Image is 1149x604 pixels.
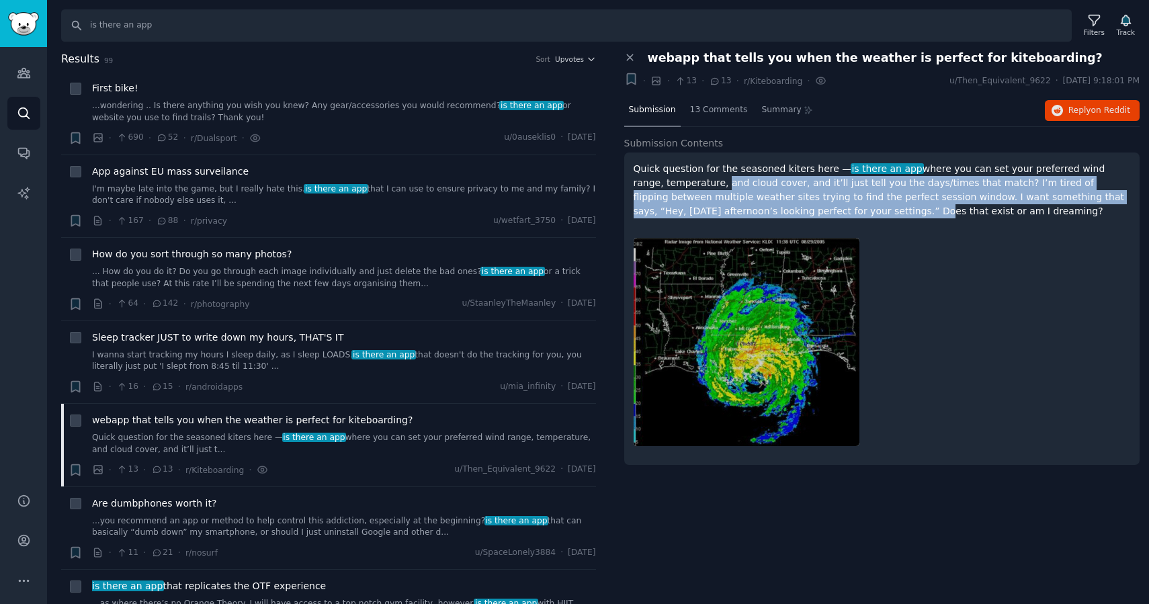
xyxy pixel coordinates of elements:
a: Quick question for the seasoned kiters here —is there an appwhere you can set your preferred wind... [92,432,596,456]
span: 15 [151,381,173,393]
span: Submission Contents [624,136,724,150]
span: 13 [116,464,138,476]
div: Track [1117,28,1135,37]
span: Results [61,51,99,68]
a: Are dumbphones worth it? [92,497,216,511]
img: GummySearch logo [8,12,39,36]
span: [DATE] [568,464,595,476]
span: 13 Comments [690,104,748,116]
span: · [109,297,112,311]
span: 142 [151,298,179,310]
a: App against EU mass surveilance [92,165,249,179]
span: 13 [675,75,697,87]
span: is there an app [499,101,564,110]
a: ... How do you do it? Do you go through each image individually and just delete the bad ones?is t... [92,266,596,290]
span: r/Kiteboarding [185,466,244,475]
span: · [109,463,112,477]
span: on Reddit [1091,105,1130,115]
span: · [143,463,146,477]
span: is there an app [851,163,924,174]
span: u/mia_infinity [500,381,556,393]
span: · [560,464,563,476]
span: · [143,380,146,394]
button: Track [1112,11,1140,40]
span: · [143,546,146,560]
a: I'm maybe late into the game, but I really hate this.is there an appthat I can use to ensure priv... [92,183,596,207]
span: · [109,214,112,228]
span: 16 [116,381,138,393]
span: · [560,298,563,310]
span: r/Kiteboarding [744,77,802,86]
span: · [109,380,112,394]
span: is there an app [484,516,549,525]
span: Summary [761,104,801,116]
div: Filters [1084,28,1105,37]
span: 64 [116,298,138,310]
span: r/Dualsport [191,134,237,143]
span: 21 [151,547,173,559]
span: [DATE] [568,547,595,559]
span: · [183,131,185,145]
span: · [701,74,704,88]
span: u/Then_Equivalent_9622 [949,75,1051,87]
span: 99 [104,56,113,64]
span: 11 [116,547,138,559]
span: r/androidapps [185,382,243,392]
span: 13 [151,464,173,476]
span: webapp that tells you when the weather is perfect for kiteboarding? [648,51,1103,65]
a: is there an appthat replicates the OTF experience [92,579,326,593]
a: webapp that tells you when the weather is perfect for kiteboarding? [92,413,413,427]
span: is there an app [282,433,347,442]
span: 167 [116,215,144,227]
span: 690 [116,132,144,144]
p: Quick question for the seasoned kiters here — where you can set your preferred wind range, temper... [634,162,1131,218]
span: Submission [629,104,676,116]
span: 13 [709,75,731,87]
span: · [560,132,563,144]
a: ...you recommend an app or method to help control this addiction, especially at the beginning?is ... [92,515,596,539]
span: u/Then_Equivalent_9622 [454,464,556,476]
div: Sort [536,54,550,64]
span: r/photography [191,300,250,309]
span: · [143,297,146,311]
span: that replicates the OTF experience [92,579,326,593]
span: is there an app [480,267,545,276]
span: · [560,547,563,559]
span: · [1056,75,1058,87]
span: · [148,214,151,228]
span: · [560,215,563,227]
span: · [183,214,185,228]
span: u/0auseklis0 [504,132,556,144]
span: [DATE] [568,215,595,227]
a: I wanna start tracking my hours I sleep daily, as I sleep LOADS.is there an appthat doesn't do th... [92,349,596,373]
span: [DATE] 9:18:01 PM [1063,75,1140,87]
span: r/nosurf [185,548,218,558]
span: is there an app [351,350,416,359]
a: Sleep tracker JUST to write down my hours, THAT'S IT [92,331,344,345]
span: · [643,74,646,88]
button: Replyon Reddit [1045,100,1140,122]
span: u/SpaceLonely3884 [475,547,556,559]
span: is there an app [91,580,164,591]
span: u/StaanleyTheMaanley [462,298,556,310]
span: · [183,297,185,311]
span: · [109,131,112,145]
span: · [667,74,669,88]
img: webapp that tells you when the weather is perfect for kiteboarding? [634,238,859,446]
span: is there an app [304,184,368,193]
span: [DATE] [568,381,595,393]
span: · [560,381,563,393]
span: · [178,380,181,394]
button: Upvotes [555,54,596,64]
a: How do you sort through so many photos? [92,247,292,261]
span: · [178,546,181,560]
span: [DATE] [568,298,595,310]
a: First bike! [92,81,138,95]
span: · [109,546,112,560]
